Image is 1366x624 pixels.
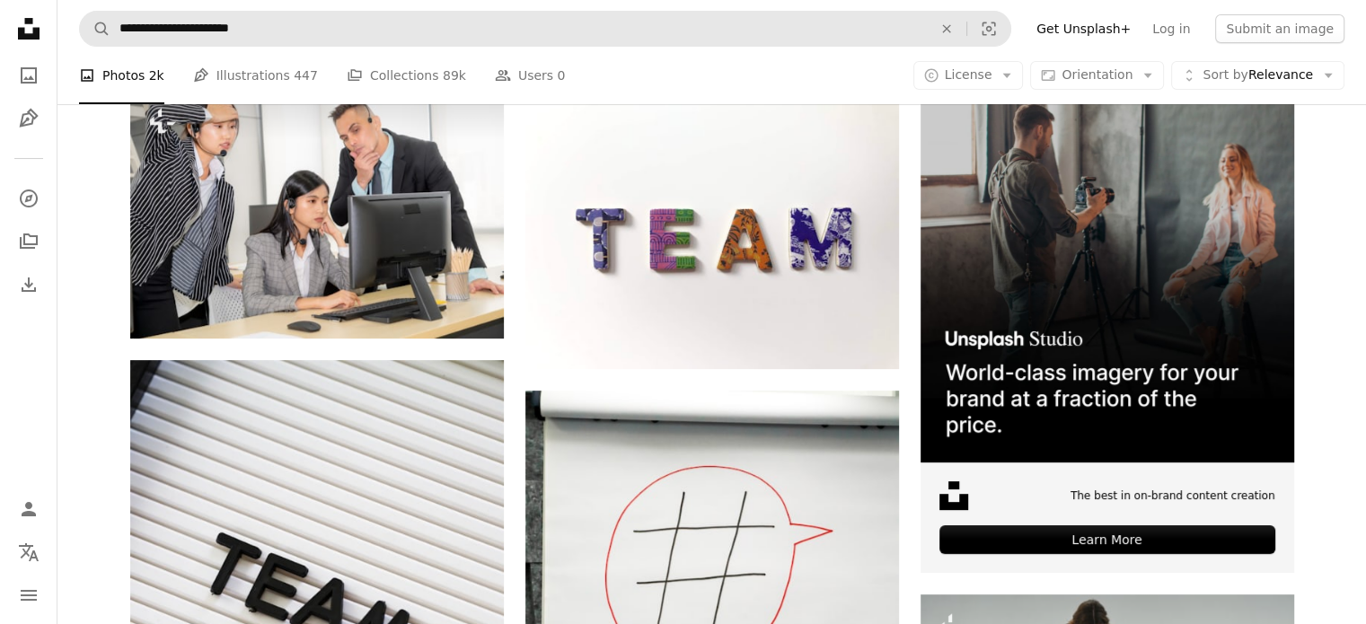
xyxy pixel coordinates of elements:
button: Submit an image [1215,14,1344,43]
a: The best in on-brand content creationLearn More [921,89,1294,573]
img: file-1715651741414-859baba4300dimage [921,89,1294,462]
img: team freestanding letters [525,89,899,369]
button: Clear [927,12,966,46]
span: Relevance [1203,66,1313,84]
a: Illustrations 447 [193,47,318,104]
form: Find visuals sitewide [79,11,1011,47]
a: Business people wearing headset feel unhappy working in office . Failure negative sadness emotion... [130,206,504,222]
img: Business people wearing headset feel unhappy working in office . Failure negative sadness emotion... [130,89,504,338]
a: Get Unsplash+ [1026,14,1141,43]
button: Language [11,534,47,570]
button: Sort byRelevance [1171,61,1344,90]
a: Log in / Sign up [11,491,47,527]
div: Learn More [939,525,1275,554]
span: 447 [294,66,318,85]
span: 0 [558,66,566,85]
span: The best in on-brand content creation [1071,488,1275,504]
button: License [913,61,1024,90]
a: Home — Unsplash [11,11,47,50]
a: Collections [11,224,47,259]
a: Illustrations [11,101,47,136]
a: Photos [11,57,47,93]
span: License [945,67,992,82]
button: Menu [11,577,47,613]
a: Collections 89k [347,47,466,104]
button: Search Unsplash [80,12,110,46]
a: Users 0 [495,47,566,104]
span: Orientation [1062,67,1132,82]
a: team freestanding letters [525,221,899,237]
a: Log in [1141,14,1201,43]
span: 89k [443,66,466,85]
img: file-1631678316303-ed18b8b5cb9cimage [939,481,968,510]
button: Visual search [967,12,1010,46]
button: Orientation [1030,61,1164,90]
a: Download History [11,267,47,303]
span: Sort by [1203,67,1247,82]
a: Explore [11,180,47,216]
